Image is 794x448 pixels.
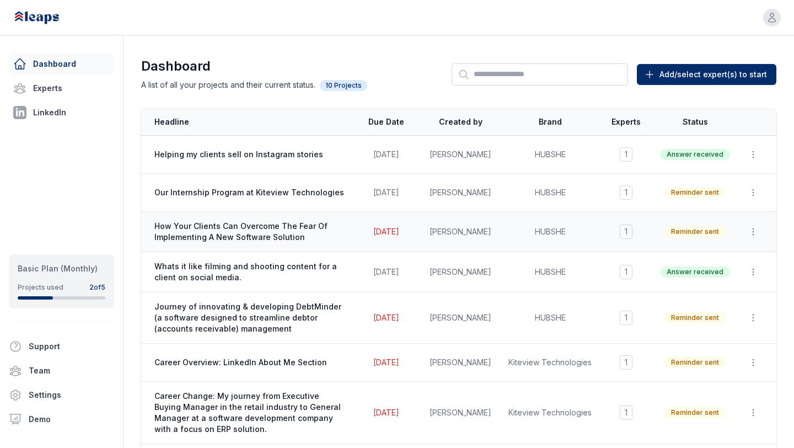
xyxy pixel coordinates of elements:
[373,150,399,159] span: [DATE]
[9,102,114,124] a: LinkedIn
[419,292,502,344] td: [PERSON_NAME]
[664,357,726,368] span: Reminder sent
[154,301,346,334] span: Journey of innovating & developing DebtMinder (a software designed to streamline debtor (accounts...
[620,265,632,279] span: 1
[659,69,767,80] span: Add/select expert(s) to start
[419,136,502,174] td: [PERSON_NAME]
[620,311,632,325] span: 1
[9,77,114,99] a: Experts
[502,174,598,212] td: HUBSHE
[664,226,726,237] span: Reminder sent
[353,109,419,136] th: Due Date
[502,109,598,136] th: Brand
[419,109,502,136] th: Created by
[373,358,399,367] span: [DATE]
[154,357,346,368] span: Career Overview: LinkedIn About Me Section
[373,188,399,197] span: [DATE]
[154,221,346,243] span: How Your Clients Can Overcome The Fear Of Implementing A New Software Solution
[502,344,598,382] td: Kiteview Technologies
[419,174,502,212] td: [PERSON_NAME]
[419,252,502,292] td: [PERSON_NAME]
[154,391,346,435] span: Career Change: My journey from Executive Buying Manager in the retail industry to General Manager...
[4,335,110,358] button: Support
[4,384,119,406] a: Settings
[660,149,730,160] span: Answer received
[141,57,416,75] h1: Dashboard
[4,360,119,382] a: Team
[620,147,632,162] span: 1
[13,6,84,30] img: Leaps
[373,227,399,236] span: [DATE]
[664,407,726,418] span: Reminder sent
[502,212,598,252] td: HUBSHE
[620,185,632,200] span: 1
[419,212,502,252] td: [PERSON_NAME]
[89,283,105,292] div: 2 of 5
[502,136,598,174] td: HUBSHE
[154,261,346,283] span: Whats it like filming and shooting content for a client on social media.
[620,225,632,239] span: 1
[154,187,346,198] span: Our Internship Program at Kiteview Technologies
[419,382,502,444] td: [PERSON_NAME]
[664,187,726,198] span: Reminder sent
[154,149,346,160] span: Helping my clients sell on Instagram stories
[9,53,114,75] a: Dashboard
[502,292,598,344] td: HUBSHE
[620,406,632,420] span: 1
[373,408,399,417] span: [DATE]
[4,408,119,430] a: Demo
[502,382,598,444] td: Kiteview Technologies
[598,109,653,136] th: Experts
[320,80,367,91] span: 10 Projects
[373,313,399,322] span: [DATE]
[373,267,399,276] span: [DATE]
[141,79,416,91] p: A list of all your projects and their current status.
[660,266,730,278] span: Answer received
[637,64,776,85] button: Add/select expert(s) to start
[502,252,598,292] td: HUBSHE
[419,344,502,382] td: [PERSON_NAME]
[18,263,105,274] div: Basic Plan (Monthly)
[18,283,63,292] div: Projects used
[664,312,726,323] span: Reminder sent
[653,109,737,136] th: Status
[141,109,353,136] th: Headline
[620,355,632,370] span: 1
